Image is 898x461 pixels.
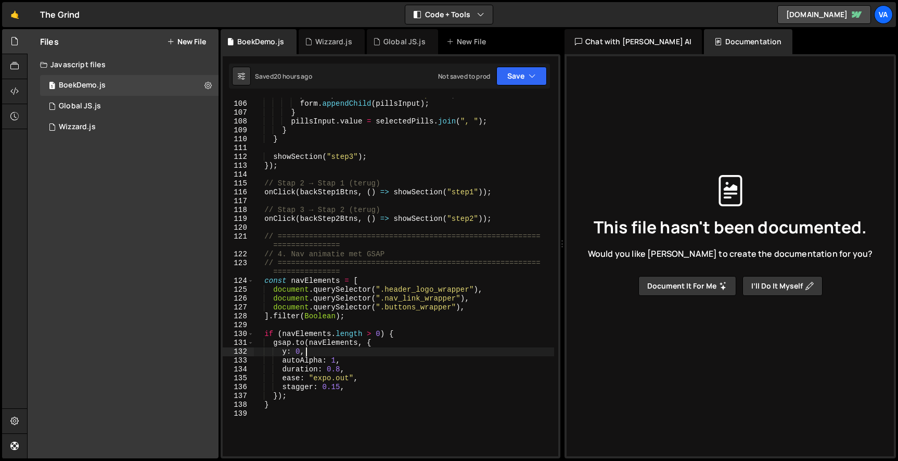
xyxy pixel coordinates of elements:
[223,179,254,188] div: 115
[496,67,547,85] button: Save
[167,38,206,46] button: New File
[237,36,284,47] div: BoekDemo.js
[777,5,871,24] a: [DOMAIN_NAME]
[565,29,702,54] div: Chat with [PERSON_NAME] AI
[223,312,254,321] div: 128
[59,122,96,132] div: Wizzard.js
[223,197,254,206] div: 117
[223,347,254,356] div: 132
[223,259,254,277] div: 123
[223,223,254,232] div: 120
[223,161,254,170] div: 113
[40,75,219,96] div: 17048/46901.js
[874,5,893,24] a: Va
[40,117,219,138] div: 17048/46900.js
[223,99,254,108] div: 106
[223,153,254,161] div: 112
[223,250,254,259] div: 122
[274,72,312,81] div: 20 hours ago
[28,54,219,75] div: Javascript files
[223,339,254,347] div: 131
[223,330,254,339] div: 130
[594,219,867,235] span: This file hasn't been documented.
[223,232,254,250] div: 121
[49,82,55,91] span: 1
[704,29,792,54] div: Documentation
[255,72,312,81] div: Saved
[223,356,254,365] div: 133
[223,188,254,197] div: 116
[59,81,106,90] div: BoekDemo.js
[315,36,352,47] div: Wizzard.js
[446,36,490,47] div: New File
[223,365,254,374] div: 134
[223,374,254,383] div: 135
[638,276,736,296] button: Document it for me
[223,108,254,117] div: 107
[223,206,254,215] div: 118
[405,5,493,24] button: Code + Tools
[223,392,254,401] div: 137
[2,2,28,27] a: 🤙
[40,36,59,47] h2: Files
[223,285,254,294] div: 125
[59,102,101,111] div: Global JS.js
[40,8,80,21] div: The Grind
[223,144,254,153] div: 111
[223,321,254,330] div: 129
[223,215,254,223] div: 119
[223,294,254,303] div: 126
[223,126,254,135] div: 109
[383,36,426,47] div: Global JS.js
[223,409,254,418] div: 139
[223,383,254,392] div: 136
[223,303,254,312] div: 127
[438,72,490,81] div: Not saved to prod
[223,135,254,144] div: 110
[742,276,823,296] button: I’ll do it myself
[40,96,219,117] div: 17048/46890.js
[223,170,254,179] div: 114
[223,277,254,285] div: 124
[223,401,254,409] div: 138
[223,117,254,126] div: 108
[588,248,873,259] span: Would you like [PERSON_NAME] to create the documentation for you?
